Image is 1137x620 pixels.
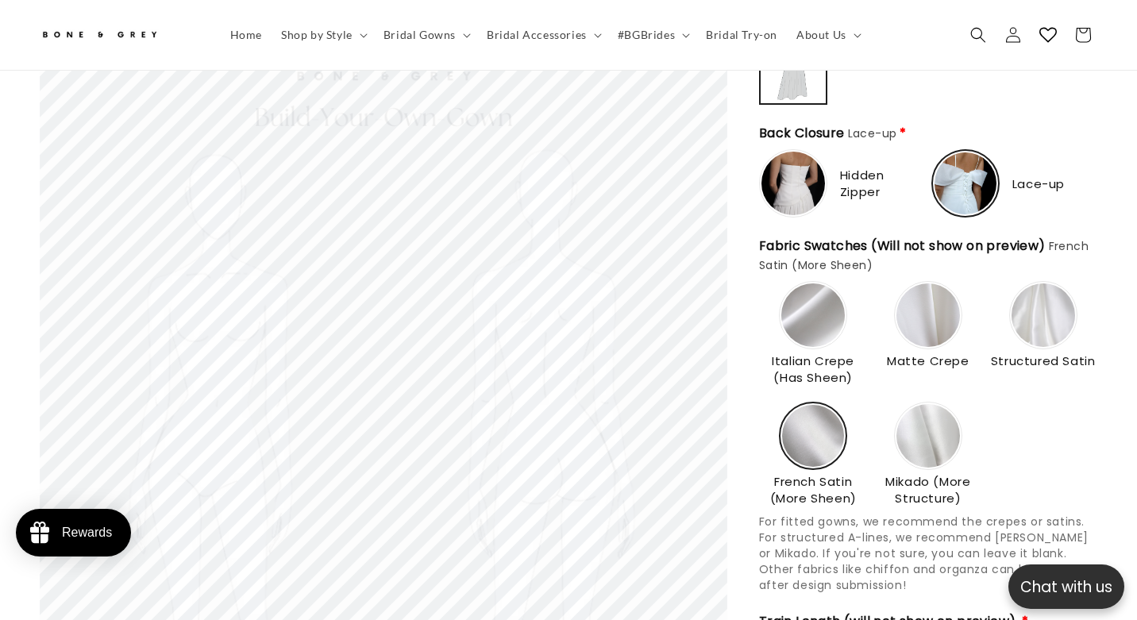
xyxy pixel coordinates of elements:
span: Bridal Gowns [383,28,456,42]
span: Shop by Style [281,28,353,42]
img: Bone and Grey Bridal [40,22,159,48]
span: Lace-up [1012,175,1065,192]
button: Open chatbox [1008,564,1124,609]
span: French Satin (More Sheen) [759,473,868,506]
span: Home [230,28,262,42]
span: About Us [796,28,846,42]
span: #BGBrides [618,28,675,42]
a: Write a review [106,90,175,103]
summary: #BGBrides [608,18,696,52]
span: Structured Satin [989,352,1097,369]
img: https://cdn.shopify.com/s/files/1/0750/3832/7081/files/a-line_-_back_d7571834-916b-4e15-964b-6180... [762,40,824,102]
span: For fitted gowns, we recommend the crepes or satins. For structured A-lines, we recommend [PERSON... [759,514,1097,593]
p: Chat with us [1008,576,1124,599]
span: Hidden Zipper [840,167,925,200]
summary: About Us [787,18,868,52]
summary: Shop by Style [272,18,374,52]
img: https://cdn.shopify.com/s/files/1/0750/3832/7081/files/3-Matte-Crepe_80be2520-7567-4bc4-80bf-3eeb... [896,283,960,347]
div: Rewards [62,526,112,540]
button: Write a review [952,24,1058,51]
img: https://cdn.shopify.com/s/files/1/0750/3832/7081/files/Closure-zipper.png?v=1756370614 [761,152,825,215]
img: https://cdn.shopify.com/s/files/1/0750/3832/7081/files/1-Italian-Crepe_995fc379-4248-4617-84cd-83... [781,283,845,347]
span: Bridal Accessories [487,28,587,42]
summary: Bridal Accessories [477,18,608,52]
span: Bridal Try-on [706,28,777,42]
a: Bridal Try-on [696,18,787,52]
img: https://cdn.shopify.com/s/files/1/0750/3832/7081/files/Closure-lace-up.jpg?v=1756370613 [935,152,996,214]
img: https://cdn.shopify.com/s/files/1/0750/3832/7081/files/2-French-Satin_e30a17c1-17c2-464b-8a17-b37... [782,405,844,467]
summary: Bridal Gowns [374,18,477,52]
a: Home [221,18,272,52]
a: Bone and Grey Bridal [34,16,205,54]
img: https://cdn.shopify.com/s/files/1/0750/3832/7081/files/5-Mikado.jpg?v=1756368359 [896,404,960,468]
span: Lace-up [848,125,897,141]
img: https://cdn.shopify.com/s/files/1/0750/3832/7081/files/4-Satin.jpg?v=1756368085 [1012,283,1075,347]
summary: Search [961,17,996,52]
span: Mikado (More Structure) [874,473,983,506]
span: Italian Crepe (Has Sheen) [759,352,868,386]
span: Back Closure [759,124,897,143]
span: Matte Crepe [885,352,972,369]
span: Fabric Swatches (Will not show on preview) [759,237,1094,275]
